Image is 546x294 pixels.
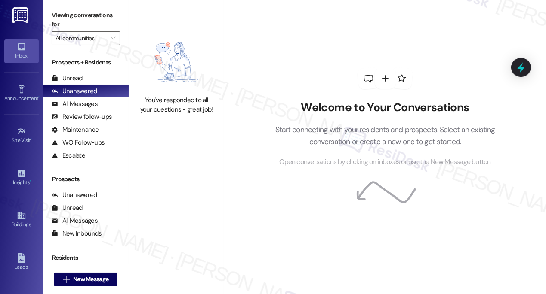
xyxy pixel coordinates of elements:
[54,273,118,286] button: New Message
[52,100,98,109] div: All Messages
[73,275,108,284] span: New Message
[52,125,99,134] div: Maintenance
[43,253,129,262] div: Residents
[4,251,39,274] a: Leads
[139,33,214,91] img: empty-state
[52,203,83,212] div: Unread
[30,178,31,184] span: •
[279,157,490,167] span: Open conversations by clicking on inboxes or use the New Message button
[111,35,115,42] i: 
[139,96,214,114] div: You've responded to all your questions - great job!
[52,87,97,96] div: Unanswered
[52,138,105,147] div: WO Follow-ups
[4,208,39,231] a: Buildings
[43,58,129,67] div: Prospects + Residents
[63,276,70,283] i: 
[4,166,39,189] a: Insights •
[4,124,39,147] a: Site Visit •
[52,9,120,31] label: Viewing conversations for
[52,216,98,225] div: All Messages
[38,94,40,100] span: •
[12,7,30,23] img: ResiDesk Logo
[4,39,39,63] a: Inbox
[52,112,112,121] div: Review follow-ups
[52,191,97,200] div: Unanswered
[52,151,85,160] div: Escalate
[52,74,83,83] div: Unread
[262,124,508,148] p: Start connecting with your residents and prospects. Select an existing conversation or create a n...
[262,101,508,115] h2: Welcome to Your Conversations
[52,229,102,238] div: New Inbounds
[31,136,32,142] span: •
[56,31,106,45] input: All communities
[43,175,129,184] div: Prospects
